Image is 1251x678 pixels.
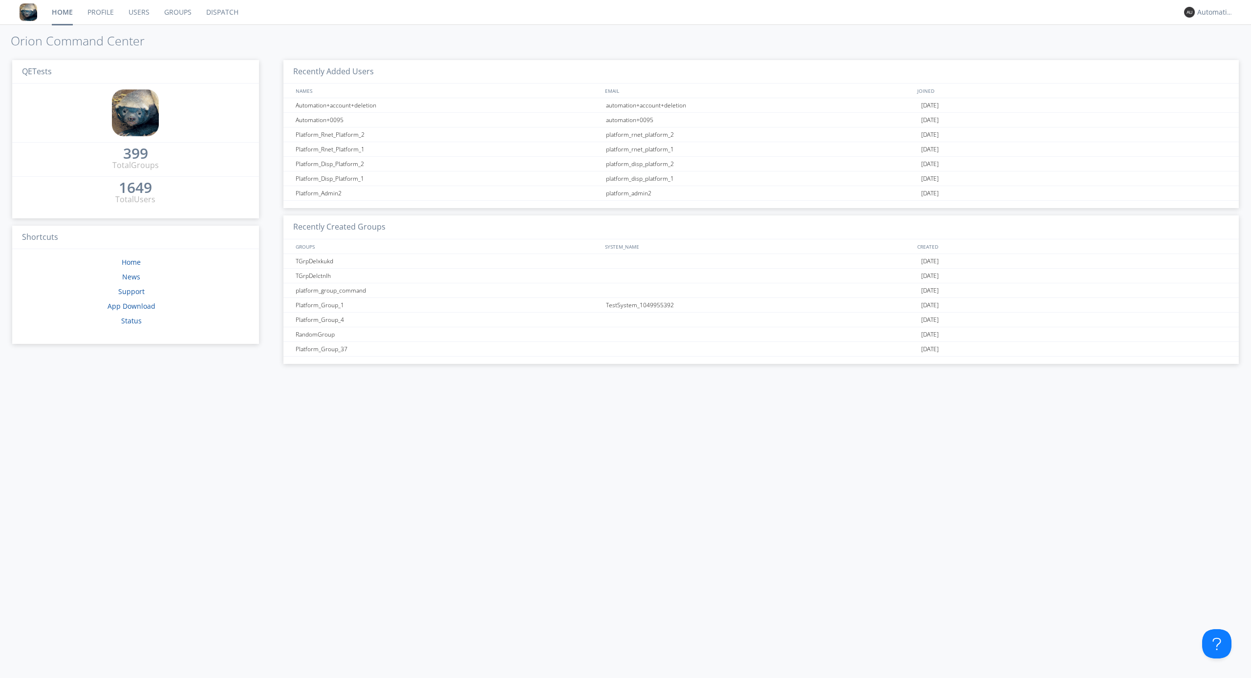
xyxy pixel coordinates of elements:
a: Platform_Disp_Platform_1platform_disp_platform_1[DATE] [283,171,1239,186]
div: platform_disp_platform_2 [604,157,919,171]
span: [DATE] [921,342,939,357]
iframe: Toggle Customer Support [1202,629,1231,658]
span: [DATE] [921,283,939,298]
div: Automation+0004 [1197,7,1234,17]
a: Platform_Rnet_Platform_1platform_rnet_platform_1[DATE] [283,142,1239,157]
span: [DATE] [921,98,939,113]
span: [DATE] [921,298,939,313]
div: Automation+account+deletion [293,98,604,112]
div: TestSystem_1049955392 [604,298,919,312]
a: Status [121,316,142,325]
div: GROUPS [293,239,600,254]
a: TGrpDelxkukd[DATE] [283,254,1239,269]
div: automation+account+deletion [604,98,919,112]
a: Platform_Group_37[DATE] [283,342,1239,357]
a: Platform_Admin2platform_admin2[DATE] [283,186,1239,201]
div: Platform_Group_4 [293,313,604,327]
span: [DATE] [921,186,939,201]
div: Platform_Group_1 [293,298,604,312]
span: [DATE] [921,113,939,127]
span: [DATE] [921,254,939,269]
a: platform_group_command[DATE] [283,283,1239,298]
h3: Shortcuts [12,226,259,250]
div: Total Groups [112,160,159,171]
a: Automation+account+deletionautomation+account+deletion[DATE] [283,98,1239,113]
a: Platform_Group_1TestSystem_1049955392[DATE] [283,298,1239,313]
div: 1649 [119,183,152,192]
a: Home [122,257,141,267]
div: platform_group_command [293,283,604,297]
div: SYSTEM_NAME [603,239,915,254]
a: Platform_Disp_Platform_2platform_disp_platform_2[DATE] [283,157,1239,171]
div: platform_rnet_platform_1 [604,142,919,156]
span: [DATE] [921,142,939,157]
a: App Download [108,301,155,311]
div: JOINED [915,84,1229,98]
div: Total Users [115,194,155,205]
img: 373638.png [1184,7,1195,18]
div: TGrpDelxkukd [293,254,604,268]
div: Platform_Group_37 [293,342,604,356]
span: QETests [22,66,52,77]
a: 1649 [119,183,152,194]
div: Automation+0095 [293,113,604,127]
img: 8ff700cf5bab4eb8a436322861af2272 [112,89,159,136]
div: automation+0095 [604,113,919,127]
div: Platform_Disp_Platform_2 [293,157,604,171]
a: Platform_Rnet_Platform_2platform_rnet_platform_2[DATE] [283,127,1239,142]
a: Platform_Group_4[DATE] [283,313,1239,327]
h3: Recently Added Users [283,60,1239,84]
span: [DATE] [921,269,939,283]
div: RandomGroup [293,327,604,341]
a: News [122,272,140,281]
span: [DATE] [921,127,939,142]
div: Platform_Rnet_Platform_1 [293,142,604,156]
span: [DATE] [921,313,939,327]
div: Platform_Admin2 [293,186,604,200]
div: TGrpDelctnlh [293,269,604,283]
a: 399 [123,148,148,160]
a: Automation+0095automation+0095[DATE] [283,113,1239,127]
div: NAMES [293,84,600,98]
div: CREATED [915,239,1229,254]
a: RandomGroup[DATE] [283,327,1239,342]
span: [DATE] [921,157,939,171]
div: Platform_Rnet_Platform_2 [293,127,604,142]
div: 399 [123,148,148,158]
div: platform_admin2 [604,186,919,200]
img: 8ff700cf5bab4eb8a436322861af2272 [20,3,37,21]
span: [DATE] [921,327,939,342]
h3: Recently Created Groups [283,215,1239,239]
div: platform_disp_platform_1 [604,171,919,186]
a: TGrpDelctnlh[DATE] [283,269,1239,283]
div: EMAIL [603,84,915,98]
a: Support [118,287,145,296]
div: platform_rnet_platform_2 [604,127,919,142]
div: Platform_Disp_Platform_1 [293,171,604,186]
span: [DATE] [921,171,939,186]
